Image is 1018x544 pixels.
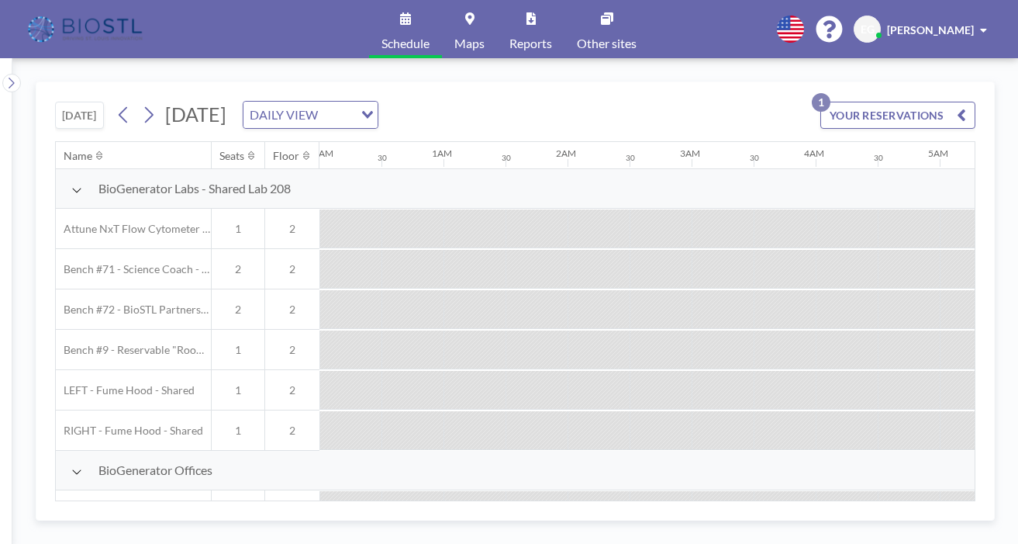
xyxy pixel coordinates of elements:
span: LEFT - Fume Hood - Shared [56,383,195,397]
div: Floor [273,149,299,163]
span: 1 [212,383,264,397]
span: 2 [212,303,264,317]
div: Search for option [243,102,378,128]
input: Search for option [323,105,352,125]
div: Seats [219,149,244,163]
span: 2 [265,383,319,397]
p: 1 [812,93,830,112]
div: 5AM [928,147,948,159]
span: Bench #9 - Reservable "RoomZilla" Bench [56,343,211,357]
span: [PERSON_NAME] [887,23,974,36]
span: RIGHT - Fume Hood - Shared [56,424,203,438]
span: 2 [265,262,319,276]
span: EG [861,23,875,36]
span: BioGenerator Labs - Shared Lab 208 [98,181,291,196]
span: 2 [265,424,319,438]
span: Other sites [577,37,637,50]
div: 2AM [556,147,576,159]
span: 1 [212,424,264,438]
span: Maps [454,37,485,50]
div: 30 [502,153,511,163]
span: DAILY VIEW [247,105,321,125]
span: 2 [212,262,264,276]
img: organization-logo [25,14,148,45]
div: 3AM [680,147,700,159]
div: 30 [750,153,759,163]
div: 1AM [432,147,452,159]
span: 2 [265,343,319,357]
div: 30 [874,153,883,163]
button: YOUR RESERVATIONS1 [820,102,975,129]
span: Attune NxT Flow Cytometer - Bench #25 [56,222,211,236]
span: [DATE] [165,102,226,126]
div: 12AM [308,147,333,159]
div: Name [64,149,92,163]
button: [DATE] [55,102,104,129]
div: 30 [626,153,635,163]
span: Reports [509,37,552,50]
span: 2 [265,222,319,236]
span: Bench #72 - BioSTL Partnerships & Apprenticeships Bench [56,303,211,317]
span: Schedule [381,37,430,50]
span: 2 [265,303,319,317]
span: Bench #71 - Science Coach - BioSTL Bench [56,262,211,276]
span: BioGenerator Offices [98,463,212,478]
div: 30 [378,153,387,163]
span: 1 [212,343,264,357]
span: 1 [212,222,264,236]
div: 4AM [804,147,824,159]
